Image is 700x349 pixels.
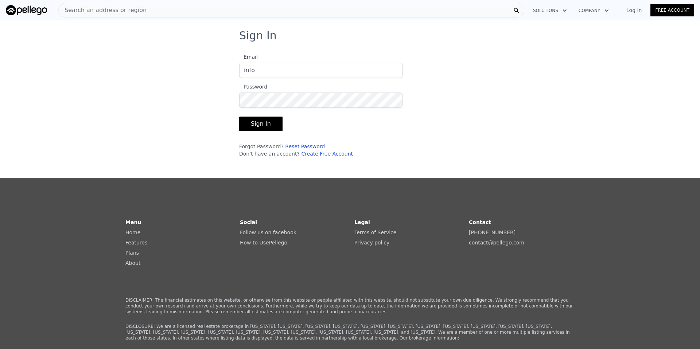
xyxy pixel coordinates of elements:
[240,240,287,246] a: How to UsePellego
[240,219,257,225] strong: Social
[125,260,140,266] a: About
[618,7,650,14] a: Log In
[285,144,325,149] a: Reset Password
[469,240,524,246] a: contact@pellego.com
[59,6,147,15] span: Search an address or region
[301,151,353,157] a: Create Free Account
[125,230,140,235] a: Home
[239,84,267,90] span: Password
[354,230,396,235] a: Terms of Service
[239,117,283,131] button: Sign In
[240,230,296,235] a: Follow us on facebook
[239,54,258,60] span: Email
[527,4,573,17] button: Solutions
[573,4,615,17] button: Company
[239,143,402,157] div: Forgot Password? Don't have an account?
[125,297,575,315] p: DISCLAIMER: The financial estimates on this website, or otherwise from this website or people aff...
[125,219,141,225] strong: Menu
[354,240,389,246] a: Privacy policy
[650,4,694,16] a: Free Account
[239,29,461,42] h3: Sign In
[6,5,47,15] img: Pellego
[125,240,147,246] a: Features
[354,219,370,225] strong: Legal
[469,219,491,225] strong: Contact
[125,250,139,256] a: Plans
[469,230,516,235] a: [PHONE_NUMBER]
[239,63,402,78] input: Email
[125,323,575,341] p: DISCLOSURE: We are a licensed real estate brokerage in [US_STATE], [US_STATE], [US_STATE], [US_ST...
[239,93,402,108] input: Password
